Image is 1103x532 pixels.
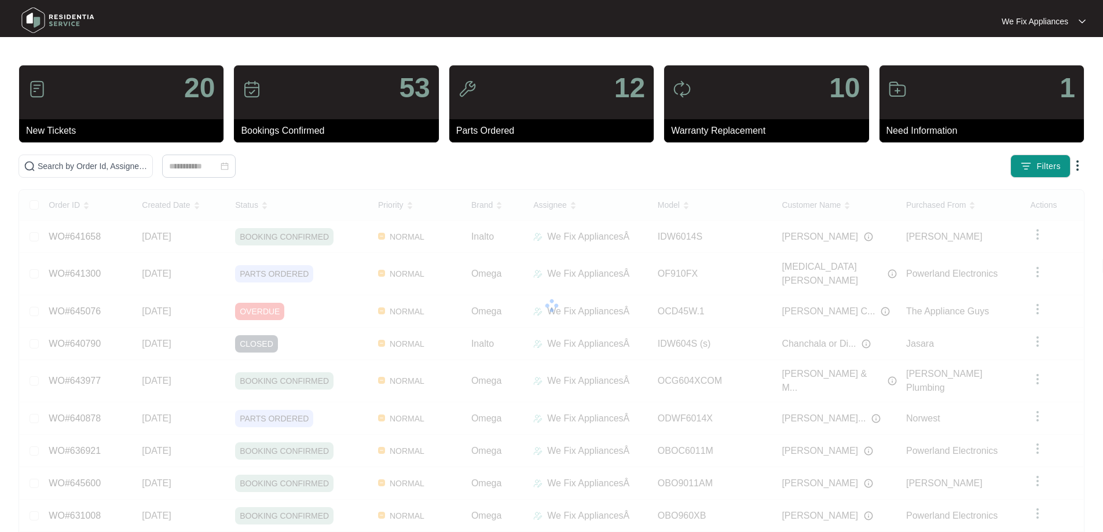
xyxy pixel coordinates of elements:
[1071,159,1084,173] img: dropdown arrow
[1020,160,1032,172] img: filter icon
[1079,19,1086,24] img: dropdown arrow
[671,124,869,138] p: Warranty Replacement
[829,74,860,102] p: 10
[24,160,35,172] img: search-icon
[458,80,477,98] img: icon
[1010,155,1071,178] button: filter iconFilters
[399,74,430,102] p: 53
[1002,16,1068,27] p: We Fix Appliances
[38,160,148,173] input: Search by Order Id, Assignee Name, Customer Name, Brand and Model
[886,124,1084,138] p: Need Information
[456,124,654,138] p: Parts Ordered
[1060,74,1075,102] p: 1
[243,80,261,98] img: icon
[888,80,907,98] img: icon
[28,80,46,98] img: icon
[17,3,98,38] img: residentia service logo
[1036,160,1061,173] span: Filters
[26,124,223,138] p: New Tickets
[241,124,438,138] p: Bookings Confirmed
[614,74,645,102] p: 12
[673,80,691,98] img: icon
[184,74,215,102] p: 20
